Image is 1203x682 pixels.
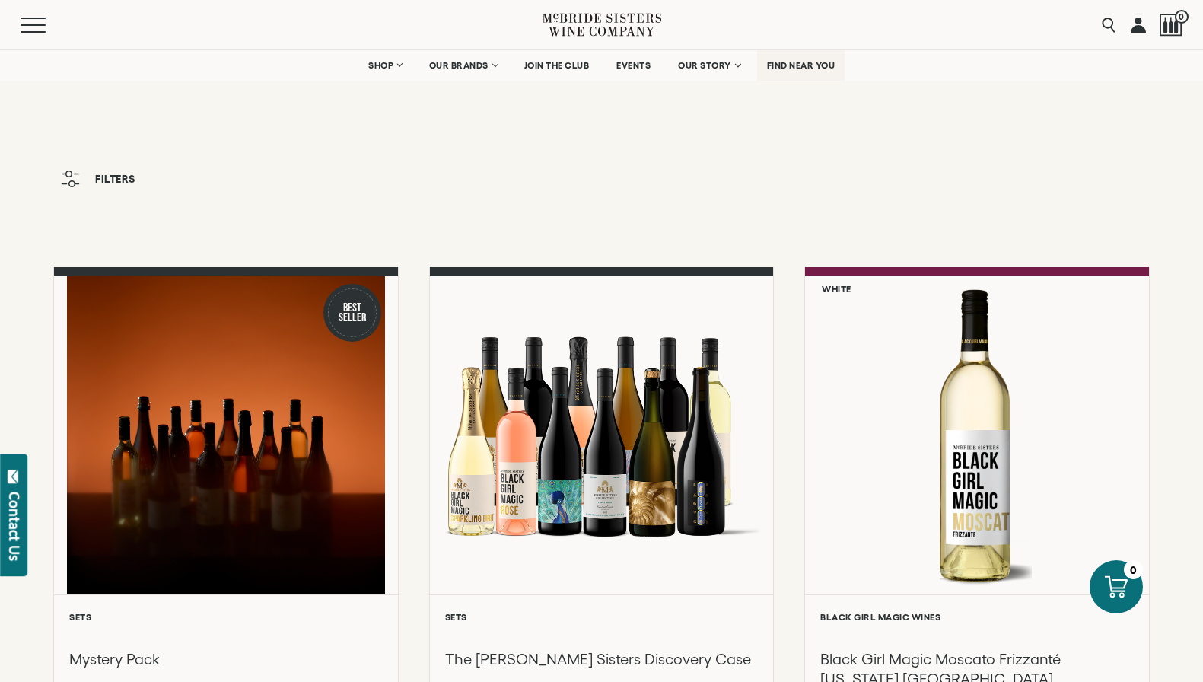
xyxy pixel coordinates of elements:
[524,60,590,71] span: JOIN THE CLUB
[69,649,383,669] h3: Mystery Pack
[668,50,749,81] a: OUR STORY
[514,50,600,81] a: JOIN THE CLUB
[53,163,143,195] button: Filters
[678,60,731,71] span: OUR STORY
[419,50,507,81] a: OUR BRANDS
[445,649,759,669] h3: The [PERSON_NAME] Sisters Discovery Case
[7,492,22,561] div: Contact Us
[1175,10,1189,24] span: 0
[767,60,835,71] span: FIND NEAR YOU
[95,174,135,184] span: Filters
[757,50,845,81] a: FIND NEAR YOU
[820,612,1134,622] h6: Black Girl Magic Wines
[358,50,412,81] a: SHOP
[21,18,75,33] button: Mobile Menu Trigger
[368,60,394,71] span: SHOP
[616,60,651,71] span: EVENTS
[69,612,383,622] h6: Sets
[429,60,489,71] span: OUR BRANDS
[1124,560,1143,579] div: 0
[445,612,759,622] h6: Sets
[822,284,851,294] h6: White
[606,50,660,81] a: EVENTS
